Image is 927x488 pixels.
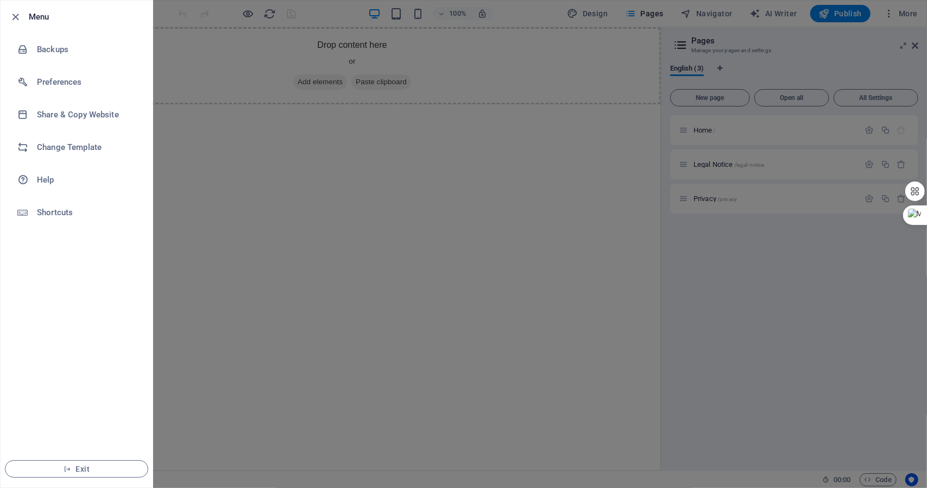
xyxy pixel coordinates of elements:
[37,76,137,89] h6: Preferences
[37,173,137,186] h6: Help
[29,10,144,23] h6: Menu
[5,460,148,478] button: Exit
[37,43,137,56] h6: Backups
[308,47,368,62] span: Paste clipboard
[37,108,137,121] h6: Share & Copy Website
[250,47,304,62] span: Add elements
[1,164,153,196] a: Help
[37,141,137,154] h6: Change Template
[37,206,137,219] h6: Shortcuts
[14,465,139,473] span: Exit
